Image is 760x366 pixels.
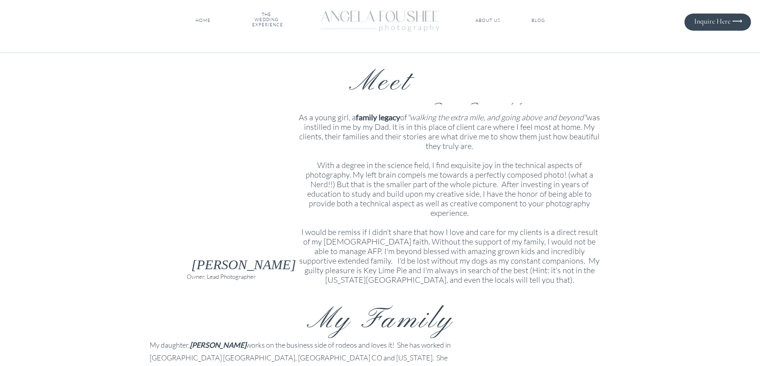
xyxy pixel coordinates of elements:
a: HOME [194,18,213,23]
h3: My Family [225,303,535,327]
a: Inquire Here ⟶ [687,17,742,25]
b: family legacy [356,112,400,122]
h1: Meet [PERSON_NAME] [284,66,476,85]
p: As a young girl, a of was instilled in me by my Dad. It is in this place of client care where I f... [298,112,601,282]
a: BLOG [524,18,553,23]
nav: THE WEDDING EXPERIENCE [252,12,281,29]
i: [PERSON_NAME] [190,341,246,349]
a: ABOUT US [475,18,501,23]
i: [PERSON_NAME] [191,257,296,272]
a: THE WEDDINGEXPERIENCE [252,12,281,29]
i: "walking the extra mile, and going above and beyond" [407,112,586,122]
p: Owner, Lead Photographer [187,271,260,280]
